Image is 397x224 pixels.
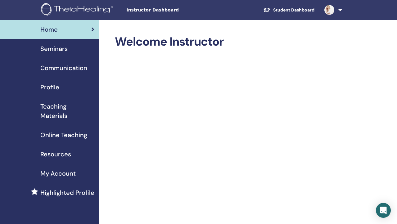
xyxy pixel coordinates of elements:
span: Resources [40,150,71,159]
span: Profile [40,83,59,92]
span: Online Teaching [40,130,87,140]
span: Seminars [40,44,68,53]
span: Home [40,25,58,34]
img: graduation-cap-white.svg [263,7,271,12]
h2: Welcome Instructor [115,35,341,49]
span: My Account [40,169,76,178]
span: Teaching Materials [40,102,94,120]
img: default.jpg [324,5,334,15]
span: Instructor Dashboard [126,7,219,13]
a: Student Dashboard [258,4,319,16]
img: logo.png [41,3,115,17]
span: Communication [40,63,87,73]
div: Open Intercom Messenger [376,203,391,218]
span: Highlighted Profile [40,188,94,197]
